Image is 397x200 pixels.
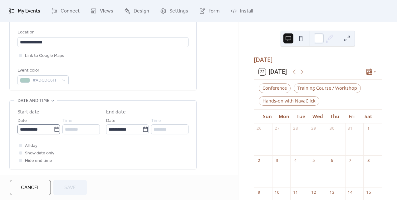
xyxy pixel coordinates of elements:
div: 28 [292,126,298,131]
div: 30 [329,126,335,131]
div: 31 [347,126,353,131]
div: Mon [276,110,292,123]
div: Hands-on with NavaClick [259,96,319,106]
div: 27 [274,126,280,131]
span: Install [240,7,253,15]
button: 22[DATE] [257,67,289,77]
div: Start date [17,108,39,116]
a: Settings [155,2,193,19]
span: Link to Google Maps [25,52,64,60]
span: Design [134,7,149,15]
a: Views [86,2,118,19]
div: 14 [347,190,353,195]
a: Design [120,2,154,19]
span: Show date only [25,150,54,157]
div: End date [106,108,126,116]
div: 13 [329,190,335,195]
a: Install [226,2,257,19]
div: Fri [343,110,360,123]
div: Location [17,29,187,36]
div: [DATE] [254,55,382,64]
div: 26 [256,126,262,131]
a: My Events [4,2,45,19]
span: Connect [61,7,80,15]
span: Views [100,7,113,15]
span: Date [106,117,115,125]
div: 11 [292,190,298,195]
div: 9 [256,190,262,195]
div: 5 [311,157,316,163]
a: Form [194,2,224,19]
a: Connect [47,2,84,19]
span: Date [17,117,27,125]
span: Time [62,117,72,125]
span: Date and time [17,97,49,105]
div: Tue [292,110,309,123]
div: Thu [326,110,343,123]
div: 10 [274,190,280,195]
div: Wed [309,110,326,123]
span: Cancel [21,184,40,192]
span: Form [208,7,220,15]
div: Conference [259,83,291,93]
div: 7 [347,157,353,163]
div: Event color [17,67,67,74]
button: Cancel [10,180,51,195]
span: #ADCDC6FF [32,77,59,84]
span: Hide end time [25,157,52,165]
span: Settings [169,7,188,15]
div: Training Course / Workshop [294,83,361,93]
div: 8 [366,157,371,163]
div: Sun [259,110,276,123]
div: 1 [366,126,371,131]
div: 12 [311,190,316,195]
div: 29 [311,126,316,131]
span: All day [25,142,37,150]
div: 6 [329,157,335,163]
div: 2 [256,157,262,163]
div: Sat [360,110,377,123]
span: My Events [18,7,40,15]
div: 15 [366,190,371,195]
span: Time [151,117,161,125]
div: 3 [274,157,280,163]
div: 4 [292,157,298,163]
